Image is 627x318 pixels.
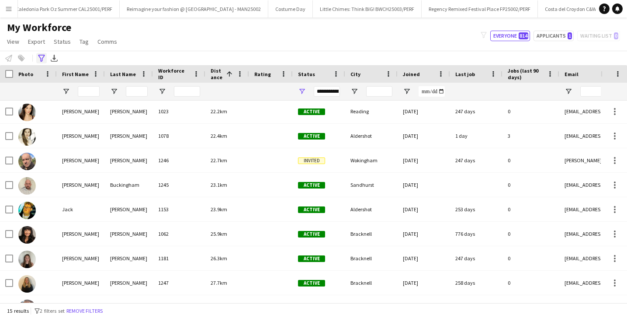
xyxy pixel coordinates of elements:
div: 1246 [153,148,205,172]
div: Bracknell [345,222,398,246]
div: [DATE] [398,197,450,221]
div: 0 [502,222,559,246]
div: [PERSON_NAME] [57,148,105,172]
span: Workforce ID [158,67,190,80]
input: Last Name Filter Input [126,86,148,97]
div: Jack [57,197,105,221]
span: Active [298,255,325,262]
div: [PERSON_NAME] [105,222,153,246]
img: Craig Buckingham [18,177,36,195]
div: 1247 [153,271,205,295]
button: Reimagine your fashion @ [GEOGRAPHIC_DATA] - MAN25002 [120,0,268,17]
div: Sandhurst [345,173,398,197]
span: First Name [62,71,89,77]
div: [PERSON_NAME] [105,246,153,270]
span: Photo [18,71,33,77]
button: Costume Day [268,0,313,17]
input: City Filter Input [366,86,392,97]
div: [DATE] [398,222,450,246]
span: Status [298,71,315,77]
div: [PERSON_NAME] [105,148,153,172]
div: [DATE] [398,271,450,295]
button: Open Filter Menu [298,87,306,95]
div: [DATE] [398,124,450,148]
div: 3 [502,124,559,148]
span: Active [298,206,325,213]
span: Joined [403,71,420,77]
div: [PERSON_NAME] [105,99,153,123]
button: Open Filter Menu [350,87,358,95]
span: 1 [568,32,572,39]
span: Last job [455,71,475,77]
span: 23.1km [211,182,227,188]
span: Rating [254,71,271,77]
a: Comms [94,36,121,47]
div: Bracknell [345,246,398,270]
div: [PERSON_NAME] [105,124,153,148]
span: 25.9km [211,231,227,237]
input: First Name Filter Input [78,86,100,97]
div: [PERSON_NAME] [57,99,105,123]
span: Tag [80,38,89,45]
button: Little Chimes: Think BIG! BWCH25003/PERF [313,0,422,17]
div: Bracknell [345,271,398,295]
a: Export [24,36,48,47]
span: Active [298,108,325,115]
div: 253 days [450,197,502,221]
span: Last Name [110,71,136,77]
button: Applicants1 [533,31,574,41]
span: Active [298,133,325,140]
span: 26.3km [211,255,227,262]
button: Regency Remixed Festival Place FP25002/PERF [422,0,538,17]
div: 1245 [153,173,205,197]
div: 1062 [153,222,205,246]
span: 2 filters set [40,308,65,314]
div: [PERSON_NAME] [57,246,105,270]
span: 814 [519,32,528,39]
div: 0 [502,99,559,123]
div: [PERSON_NAME] [57,173,105,197]
div: 1 day [450,124,502,148]
span: Email [565,71,579,77]
span: My Workforce [7,21,71,34]
div: [PERSON_NAME] [57,271,105,295]
img: katy Allen [18,128,36,146]
button: Open Filter Menu [62,87,70,95]
button: Remove filters [65,306,104,316]
a: Status [50,36,74,47]
div: [DATE] [398,99,450,123]
div: 776 days [450,222,502,246]
div: Aldershot [345,197,398,221]
span: View [7,38,19,45]
span: Active [298,231,325,238]
span: Invited [298,157,325,164]
div: 1078 [153,124,205,148]
div: [PERSON_NAME] [105,271,153,295]
input: Joined Filter Input [419,86,445,97]
div: 0 [502,271,559,295]
button: Open Filter Menu [158,87,166,95]
div: Wokingham [345,148,398,172]
div: Buckingham [105,173,153,197]
span: Active [298,280,325,287]
span: 27.7km [211,280,227,286]
span: 22.2km [211,108,227,115]
img: Christina Harris [18,226,36,244]
img: Millie Eldridge [18,251,36,268]
div: [PERSON_NAME] [57,222,105,246]
span: Active [298,182,325,189]
div: Aldershot [345,124,398,148]
img: Emma Louise-Price [18,104,36,121]
div: 0 [502,173,559,197]
div: [DATE] [398,148,450,172]
a: Tag [76,36,92,47]
span: Jobs (last 90 days) [508,67,544,80]
div: 0 [502,148,559,172]
span: 22.7km [211,157,227,164]
div: 258 days [450,271,502,295]
div: Reading [345,99,398,123]
div: 0 [502,197,559,221]
button: Everyone814 [490,31,530,41]
div: 0 [502,246,559,270]
div: 1181 [153,246,205,270]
